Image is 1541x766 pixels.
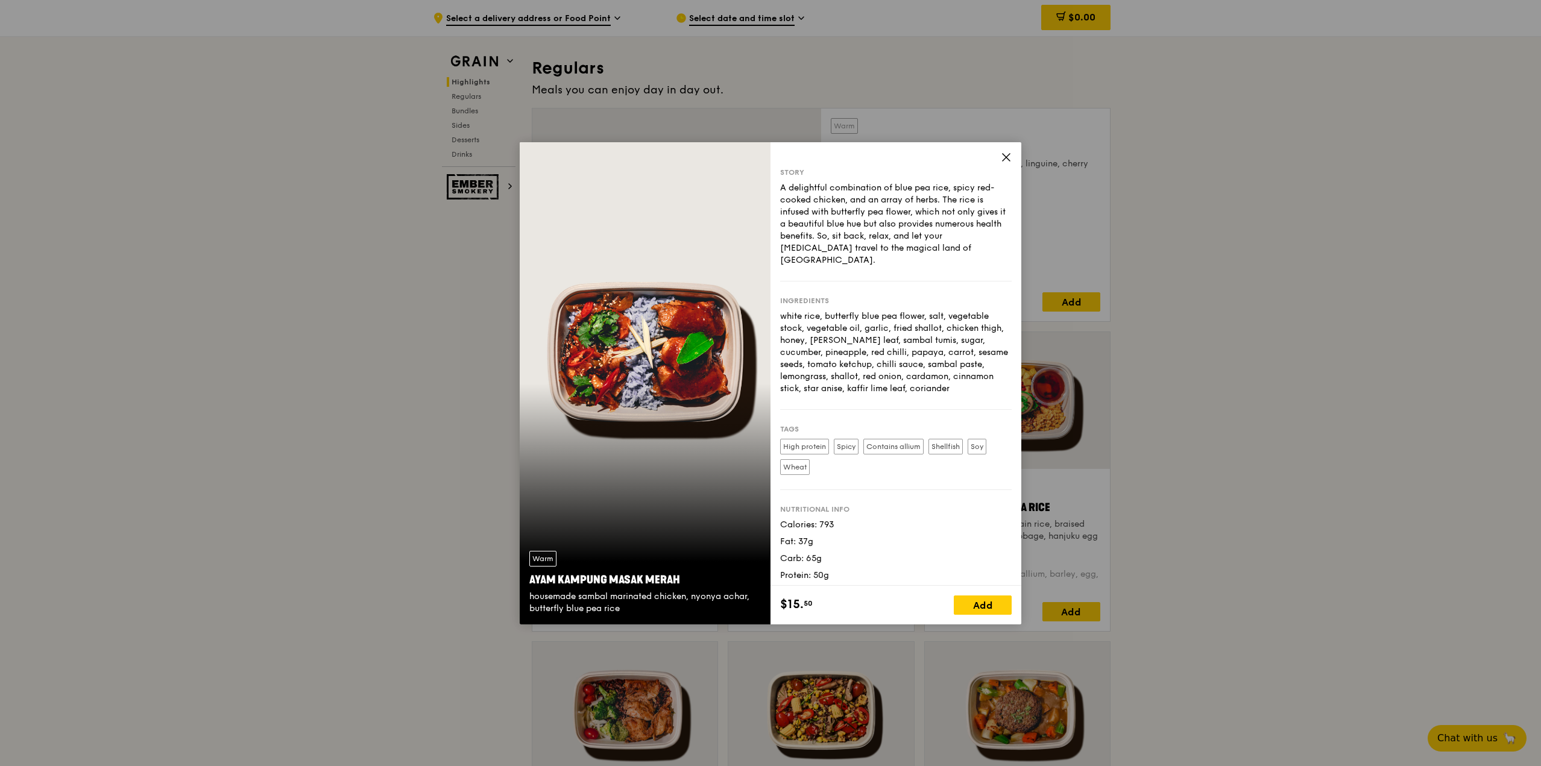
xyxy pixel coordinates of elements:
div: Calories: 793 [780,519,1012,531]
div: Warm [529,551,556,567]
span: $15. [780,595,804,614]
label: Wheat [780,459,810,475]
div: Add [954,595,1012,615]
div: Story [780,168,1012,177]
div: housemade sambal marinated chicken, nyonya achar, butterfly blue pea rice [529,591,761,615]
div: Ingredients [780,296,1012,306]
label: Contains allium [863,439,924,454]
div: Nutritional info [780,504,1012,514]
div: Protein: 50g [780,570,1012,582]
div: Carb: 65g [780,553,1012,565]
div: white rice, butterfly blue pea flower, salt, vegetable stock, vegetable oil, garlic, fried shallo... [780,310,1012,395]
label: Shellfish [928,439,963,454]
div: A delightful combination of blue pea rice, spicy red-cooked chicken, and an array of herbs. The r... [780,182,1012,266]
div: Ayam Kampung Masak Merah [529,571,761,588]
div: Fat: 37g [780,536,1012,548]
span: 50 [804,598,813,608]
label: High protein [780,439,829,454]
label: Soy [968,439,986,454]
div: Tags [780,424,1012,434]
label: Spicy [834,439,859,454]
